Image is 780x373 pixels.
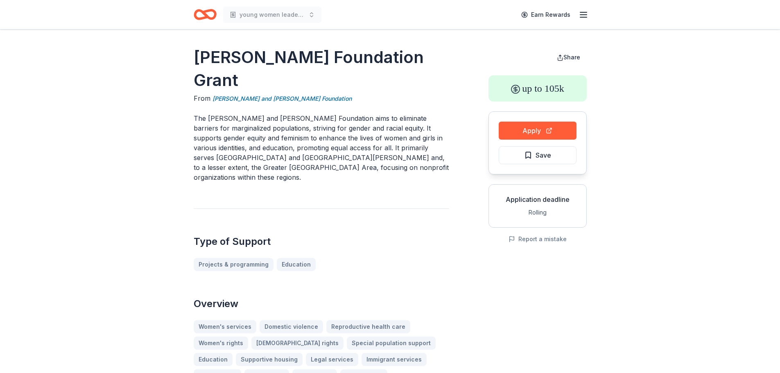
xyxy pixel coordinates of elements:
[536,150,551,161] span: Save
[499,146,577,164] button: Save
[563,54,580,61] span: Share
[223,7,321,23] button: young women leadership training and education support
[240,10,305,20] span: young women leadership training and education support
[488,75,587,102] div: up to 105k
[495,208,580,217] div: Rolling
[194,5,217,24] a: Home
[509,234,567,244] button: Report a mistake
[194,93,449,104] div: From
[213,94,352,104] a: [PERSON_NAME] and [PERSON_NAME] Foundation
[194,113,449,182] p: The [PERSON_NAME] and [PERSON_NAME] Foundation aims to eliminate barriers for marginalized popula...
[550,49,587,66] button: Share
[495,194,580,204] div: Application deadline
[194,297,449,310] h2: Overview
[194,258,274,271] a: Projects & programming
[277,258,316,271] a: Education
[516,7,575,22] a: Earn Rewards
[194,235,449,248] h2: Type of Support
[194,46,449,92] h1: [PERSON_NAME] Foundation Grant
[499,122,577,140] button: Apply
